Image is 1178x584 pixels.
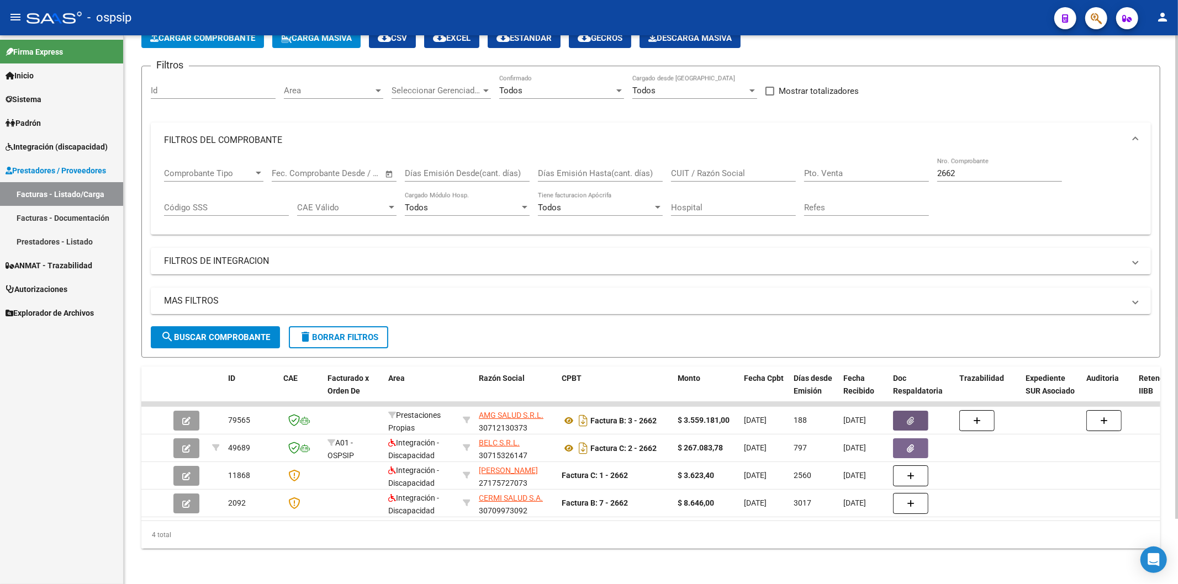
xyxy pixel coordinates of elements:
[6,46,63,58] span: Firma Express
[479,411,543,420] span: AMG SALUD S.R.L.
[388,411,441,432] span: Prestaciones Propias
[6,164,106,177] span: Prestadores / Proveedores
[678,498,714,507] strong: $ 8.646,00
[839,367,889,415] datatable-header-cell: Fecha Recibido
[632,86,656,95] span: Todos
[297,203,387,213] span: CAE Válido
[151,326,280,348] button: Buscar Comprobante
[479,493,543,502] span: CERMI SALUD S.A.
[388,438,439,460] span: Integración - Discapacidad
[794,374,832,395] span: Días desde Emisión
[1156,10,1169,24] mat-icon: person
[562,471,628,480] strong: Factura C: 1 - 2662
[1139,374,1175,395] span: Retencion IIBB
[479,437,553,460] div: 30715326147
[433,31,446,44] mat-icon: cloud_download
[388,466,439,487] span: Integración - Discapacidad
[843,443,866,452] span: [DATE]
[228,498,246,507] span: 2092
[789,367,839,415] datatable-header-cell: Días desde Emisión
[959,374,1004,383] span: Trazabilidad
[283,374,298,383] span: CAE
[150,33,255,43] span: Cargar Comprobante
[6,70,34,82] span: Inicio
[378,31,391,44] mat-icon: cloud_download
[648,33,732,43] span: Descarga Masiva
[479,438,520,447] span: BELC S.R.L.
[9,10,22,24] mat-icon: menu
[151,158,1151,235] div: FILTROS DEL COMPROBANTE
[164,134,1124,146] mat-panel-title: FILTROS DEL COMPROBANTE
[388,493,439,515] span: Integración - Discapacidad
[578,33,622,43] span: Gecros
[673,367,739,415] datatable-header-cell: Monto
[955,367,1021,415] datatable-header-cell: Trazabilidad
[141,521,1160,549] div: 4 total
[479,409,553,432] div: 30712130373
[228,374,235,383] span: ID
[378,33,407,43] span: CSV
[479,464,553,487] div: 27175727073
[161,332,270,342] span: Buscar Comprobante
[6,93,41,105] span: Sistema
[289,326,388,348] button: Borrar Filtros
[151,248,1151,274] mat-expansion-panel-header: FILTROS DE INTEGRACION
[1086,374,1119,383] span: Auditoria
[843,416,866,424] span: [DATE]
[779,84,859,98] span: Mostrar totalizadores
[562,374,582,383] span: CPBT
[392,86,481,95] span: Seleccionar Gerenciador
[678,471,714,480] strong: $ 3.623,40
[6,283,67,295] span: Autorizaciones
[228,443,250,452] span: 49689
[744,498,767,507] span: [DATE]
[6,307,94,319] span: Explorador de Archivos
[405,203,428,213] span: Todos
[369,28,416,48] button: CSV
[843,471,866,480] span: [DATE]
[562,498,628,507] strong: Factura B: 7 - 2662
[433,33,471,43] span: EXCEL
[744,374,784,383] span: Fecha Cpbt
[327,374,369,395] span: Facturado x Orden De
[794,443,807,452] span: 797
[794,416,807,424] span: 188
[141,28,264,48] button: Cargar Comprobante
[1082,367,1134,415] datatable-header-cell: Auditoria
[1140,546,1167,573] div: Open Intercom Messenger
[151,57,189,73] h3: Filtros
[1021,367,1082,415] datatable-header-cell: Expediente SUR Asociado
[6,259,92,272] span: ANMAT - Trazabilidad
[224,367,279,415] datatable-header-cell: ID
[640,28,741,48] button: Descarga Masiva
[281,33,352,43] span: Carga Masiva
[744,416,767,424] span: [DATE]
[590,416,657,425] strong: Factura B: 3 - 2662
[326,168,380,178] input: Fecha fin
[151,288,1151,314] mat-expansion-panel-header: MAS FILTROS
[479,492,553,515] div: 30709973092
[1026,374,1075,395] span: Expediente SUR Asociado
[744,443,767,452] span: [DATE]
[164,255,1124,267] mat-panel-title: FILTROS DE INTEGRACION
[272,28,361,48] button: Carga Masiva
[87,6,131,30] span: - ospsip
[843,498,866,507] span: [DATE]
[6,141,108,153] span: Integración (discapacidad)
[590,444,657,453] strong: Factura C: 2 - 2662
[479,374,525,383] span: Razón Social
[794,498,811,507] span: 3017
[228,471,250,480] span: 11868
[228,416,250,424] span: 79565
[479,466,538,475] span: [PERSON_NAME]
[744,471,767,480] span: [DATE]
[678,416,730,424] strong: $ 3.559.181,00
[272,168,316,178] input: Fecha inicio
[569,28,631,48] button: Gecros
[323,367,384,415] datatable-header-cell: Facturado x Orden De
[164,295,1124,307] mat-panel-title: MAS FILTROS
[161,330,174,343] mat-icon: search
[384,367,458,415] datatable-header-cell: Area
[496,31,510,44] mat-icon: cloud_download
[327,438,354,460] span: A01 - OSPSIP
